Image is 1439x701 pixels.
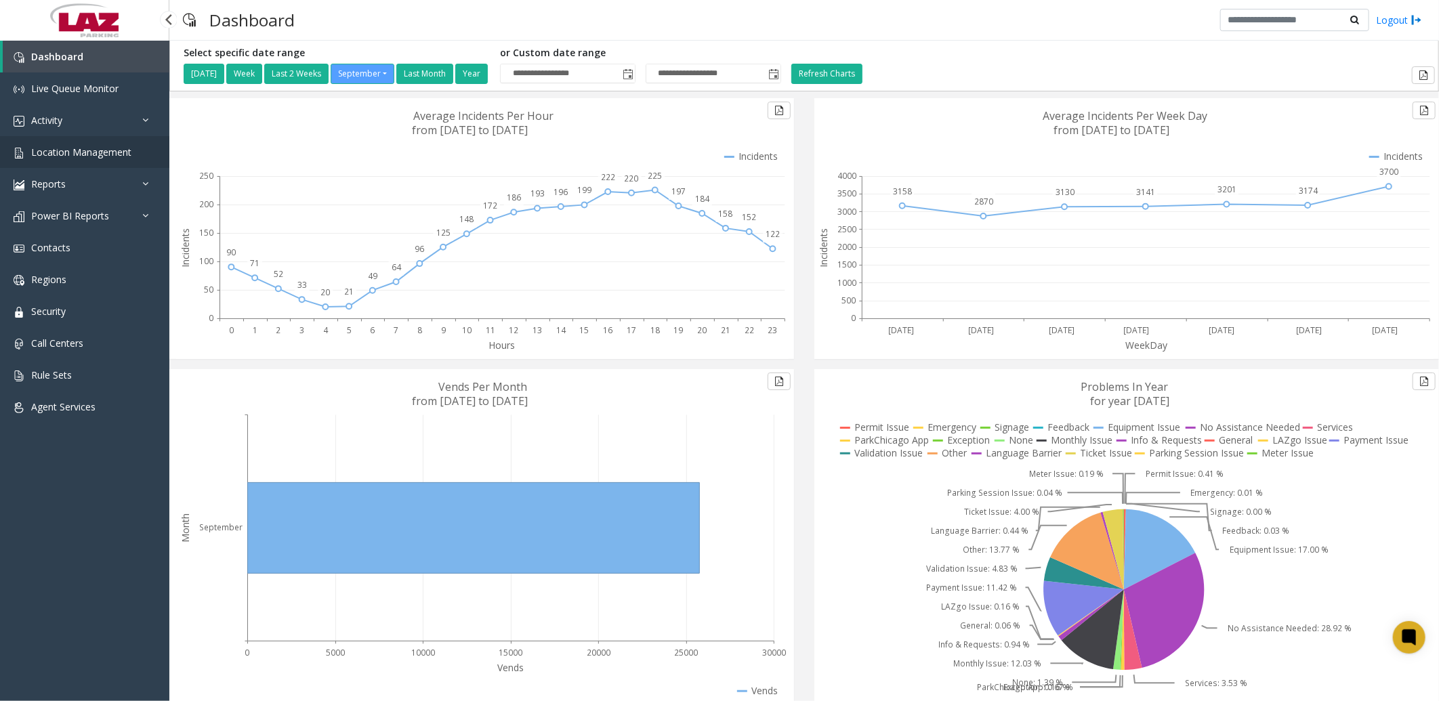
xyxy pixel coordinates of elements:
span: Regions [31,273,66,286]
text: 152 [742,211,756,223]
text: Exception [947,433,990,446]
text: 196 [554,186,568,198]
text: for year [DATE] [1091,394,1170,408]
text: No Assistance Needed [1200,421,1300,433]
img: 'icon' [14,179,24,190]
text: 186 [507,192,521,203]
text: 158 [719,208,733,219]
text: Average Incidents Per Week Day [1043,108,1207,123]
text: 6 [370,324,375,336]
text: 100 [199,255,213,267]
text: [DATE] [1209,324,1235,336]
text: from [DATE] to [DATE] [1054,123,1170,137]
button: Export to pdf [768,102,791,119]
text: 5 [347,324,352,336]
text: Meter Issue [1261,446,1314,459]
h5: Select specific date range [184,47,490,59]
text: 2500 [837,224,856,235]
text: 3141 [1137,186,1156,198]
text: Language Barrier [986,446,1062,459]
text: Meter Issue: 0.19 % [1029,468,1104,480]
text: 3700 [1380,166,1399,177]
text: Incidents [738,150,778,163]
button: Week [226,64,262,84]
text: Vends [497,661,524,674]
text: Feedback: 0.03 % [1222,525,1289,536]
text: 0 [229,324,234,336]
text: Emergency [927,421,977,433]
text: Emergency: 0.01 % [1191,487,1264,498]
text: 1000 [837,277,856,289]
img: 'icon' [14,52,24,63]
text: 15 [580,324,589,336]
text: 8 [417,324,422,336]
text: Permit Issue [854,421,909,433]
button: Export to pdf [1413,102,1436,119]
text: 15000 [499,647,523,658]
text: 222 [601,171,615,183]
span: Agent Services [31,400,96,413]
text: 12 [509,324,518,336]
text: [DATE] [968,324,994,336]
text: 4000 [837,170,856,182]
text: 64 [392,261,402,273]
text: 22 [745,324,754,336]
text: 0 [245,647,250,658]
text: 14 [556,324,566,336]
text: 3201 [1217,184,1236,196]
text: 0 [209,313,213,324]
img: 'icon' [14,116,24,127]
span: Dashboard [31,50,83,63]
button: Last 2 Weeks [264,64,329,84]
text: 2870 [974,196,993,207]
span: Toggle popup [766,64,780,83]
text: 184 [695,193,710,205]
h3: Dashboard [203,3,301,37]
button: Year [455,64,488,84]
text: 122 [766,228,780,240]
text: Incidents [1383,150,1423,163]
text: 199 [577,184,591,196]
text: Equipment Issue [1108,421,1180,433]
button: Last Month [396,64,453,84]
text: ParkChicago App [854,433,929,446]
text: Vends Per Month [439,379,528,394]
text: 4 [323,324,329,336]
text: Incidents [179,228,192,268]
text: 150 [199,227,213,238]
button: Refresh Charts [791,64,862,84]
text: 1 [253,324,257,336]
text: None: 1.39 % [1012,677,1063,688]
span: Security [31,305,66,318]
text: Ticket Issue [1080,446,1132,459]
text: 96 [415,243,424,255]
text: Other [942,446,967,459]
button: Export to pdf [768,373,791,390]
text: Monthly Issue [1051,433,1112,446]
text: 2 [276,324,280,336]
text: 11 [486,324,495,336]
text: 23 [768,324,778,336]
text: 3130 [1056,186,1075,198]
span: Call Centers [31,337,83,349]
text: 200 [199,198,213,210]
text: Parking Session Issue: 0.04 % [947,487,1062,498]
text: 220 [625,173,639,184]
span: Toggle popup [620,64,635,83]
text: 3 [299,324,304,336]
text: Hours [489,339,516,352]
text: Incidents [817,228,830,268]
text: 33 [297,279,307,291]
button: September [331,64,394,84]
text: 13 [533,324,542,336]
text: 10000 [411,647,435,658]
text: 0 [851,313,856,324]
text: 5000 [326,647,345,658]
span: Power BI Reports [31,209,109,222]
text: [DATE] [1124,324,1150,336]
text: 10 [462,324,472,336]
text: 250 [199,170,213,182]
h5: or Custom date range [500,47,781,59]
text: Signage [995,421,1029,433]
span: Location Management [31,146,131,158]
